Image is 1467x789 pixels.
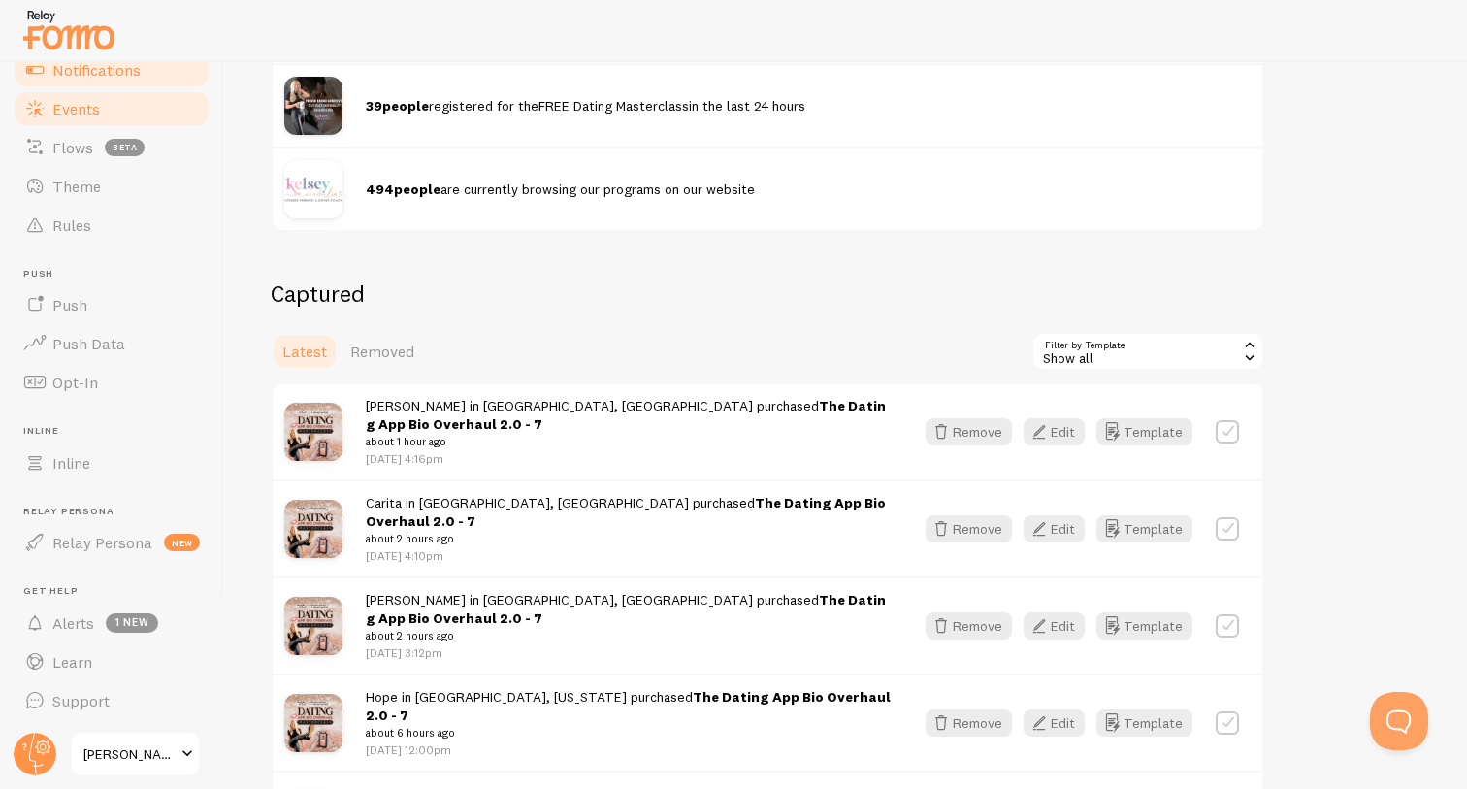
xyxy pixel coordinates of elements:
p: [DATE] 4:10pm [366,547,891,564]
a: Notifications [12,50,212,89]
span: Latest [282,342,327,361]
button: Edit [1024,515,1085,542]
img: ePhx8CmsThSlOsIPNp3Q [284,403,342,461]
span: [PERSON_NAME] in [GEOGRAPHIC_DATA], [GEOGRAPHIC_DATA] purchased [366,397,891,451]
small: about 2 hours ago [366,627,891,644]
button: Remove [926,709,1012,737]
a: Edit [1024,515,1096,542]
span: Hope in [GEOGRAPHIC_DATA], [US_STATE] purchased [366,688,891,742]
button: Edit [1024,709,1085,737]
img: WzVKIzHpSn6nFyiHU9B5 [284,160,342,218]
img: ePhx8CmsThSlOsIPNp3Q [284,500,342,558]
a: [PERSON_NAME] Sites [70,731,201,777]
span: Get Help [23,585,212,598]
a: The Dating App Bio Overhaul 2.0 - 7 [366,494,886,530]
a: Rules [12,206,212,245]
p: [DATE] 3:12pm [366,644,891,661]
span: are currently browsing our programs on our website [366,181,755,198]
button: Template [1096,709,1192,737]
strong: people [366,97,429,115]
button: Edit [1024,612,1085,640]
span: 1 new [106,613,158,633]
span: Alerts [52,613,94,633]
a: Removed [339,332,426,371]
span: registered for the in the last 24 hours [366,97,805,115]
span: Relay Persona [23,506,212,518]
span: Inline [23,425,212,438]
button: Remove [926,418,1012,445]
button: Edit [1024,418,1085,445]
a: Events [12,89,212,128]
button: Template [1096,515,1192,542]
span: [PERSON_NAME] Sites [83,742,176,766]
span: Removed [350,342,414,361]
span: new [164,534,200,551]
img: ePhx8CmsThSlOsIPNp3Q [284,694,342,752]
a: FREE Dating Masterclass [538,97,689,115]
small: about 2 hours ago [366,530,891,547]
a: Push Data [12,324,212,363]
p: [DATE] 12:00pm [366,741,891,758]
span: Notifications [52,60,141,80]
span: Learn [52,652,92,672]
small: about 1 hour ago [366,433,891,450]
span: 494 [366,181,394,198]
span: [PERSON_NAME] in [GEOGRAPHIC_DATA], [GEOGRAPHIC_DATA] purchased [366,591,891,645]
span: Rules [52,215,91,235]
a: Opt-In [12,363,212,402]
a: Edit [1024,612,1096,640]
span: Events [52,99,100,118]
a: Alerts 1 new [12,604,212,642]
span: 39 [366,97,382,115]
span: Flows [52,138,93,157]
a: Latest [271,332,339,371]
span: Support [52,691,110,710]
a: Relay Persona new [12,523,212,562]
a: Edit [1024,709,1096,737]
a: Theme [12,167,212,206]
span: Push [23,268,212,280]
button: Template [1096,418,1192,445]
a: Inline [12,444,212,482]
iframe: Help Scout Beacon - Open [1370,692,1428,750]
span: Theme [52,177,101,196]
span: Relay Persona [52,533,152,552]
h2: Captured [271,279,1264,309]
img: ePhx8CmsThSlOsIPNp3Q [284,597,342,655]
span: Push Data [52,334,125,353]
button: Remove [926,612,1012,640]
span: Inline [52,453,90,473]
a: Flows beta [12,128,212,167]
span: Carita in [GEOGRAPHIC_DATA], [GEOGRAPHIC_DATA] purchased [366,494,891,548]
a: Edit [1024,418,1096,445]
button: Template [1096,612,1192,640]
a: Push [12,285,212,324]
span: Opt-In [52,373,98,392]
p: [DATE] 4:16pm [366,450,891,467]
a: The Dating App Bio Overhaul 2.0 - 7 [366,397,886,433]
a: Support [12,681,212,720]
a: The Dating App Bio Overhaul 2.0 - 7 [366,688,891,724]
img: fomo-relay-logo-orange.svg [20,5,117,54]
button: Remove [926,515,1012,542]
strong: people [366,181,440,198]
a: The Dating App Bio Overhaul 2.0 - 7 [366,591,886,627]
div: Show all [1031,332,1264,371]
span: beta [105,139,145,156]
a: Learn [12,642,212,681]
span: Push [52,295,87,314]
img: e8zwx5QfThG5HixMtDdp [284,77,342,135]
small: about 6 hours ago [366,724,891,741]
